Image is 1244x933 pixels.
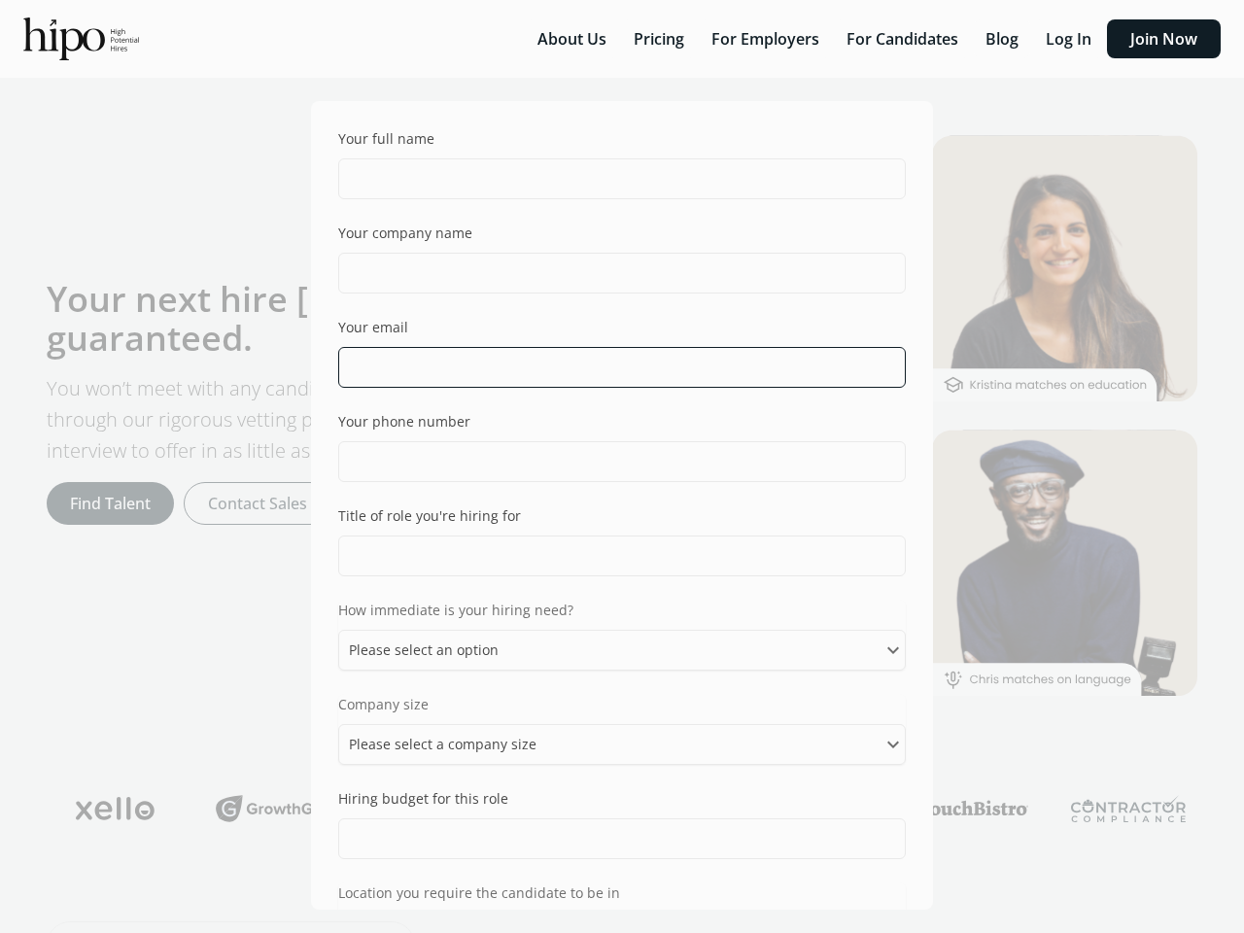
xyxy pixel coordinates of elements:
[338,411,470,432] div: Your phone number
[338,882,906,903] div: Location you require the candidate to be in
[338,600,906,620] div: How immediate is your hiring need?
[622,28,700,50] a: Pricing
[338,223,472,243] div: Your company name
[338,694,906,714] div: Company size
[974,19,1030,58] button: Blog
[700,19,831,58] button: For Employers
[835,28,974,50] a: For Candidates
[1107,19,1221,58] button: Join Now
[1107,28,1221,50] a: Join Now
[700,28,835,50] a: For Employers
[974,28,1034,50] a: Blog
[338,505,521,526] div: Title of role you're hiring for
[526,28,622,50] a: About Us
[338,317,408,337] div: Your email
[526,19,618,58] button: About Us
[835,19,970,58] button: For Candidates
[338,788,508,809] div: Hiring budget for this role
[338,128,434,149] div: Your full name
[622,19,696,58] button: Pricing
[1034,19,1103,58] button: Log In
[23,17,139,60] img: official-logo
[1034,28,1107,50] a: Log In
